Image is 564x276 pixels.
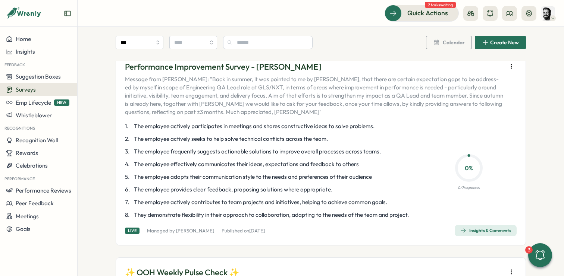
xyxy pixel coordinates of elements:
[147,228,214,234] p: Managed by
[385,5,459,21] button: Quick Actions
[426,36,472,49] button: Calendar
[16,213,39,220] span: Meetings
[16,73,61,80] span: Suggestion Boxes
[460,228,511,234] div: Insights & Comments
[407,8,448,18] span: Quick Actions
[16,35,31,42] span: Home
[134,160,359,168] span: The employee effectively communicates their ideas, expectations and feedback to others
[16,162,48,169] span: Celebrations
[125,198,132,206] span: 7 .
[541,6,555,20] img: Nelson
[125,61,503,73] p: Performance Improvement Survey - [PERSON_NAME]
[176,228,214,234] a: [PERSON_NAME]
[16,149,38,156] span: Rewards
[125,160,132,168] span: 4 .
[16,187,71,194] span: Performance Reviews
[125,185,132,194] span: 6 .
[16,137,58,144] span: Recognition Wall
[134,173,372,181] span: The employee adapts their communication style to the needs and preferences of their audience
[528,243,552,267] button: 3
[475,36,526,49] button: Create New
[134,122,375,130] span: The employee actively participates in meetings and shares constructive ideas to solve problems.
[457,163,480,172] p: 0 %
[64,10,71,17] button: Expand sidebar
[134,211,409,219] span: They demonstrate flexibility in their approach to collaboration, adapting to the needs of the tea...
[458,185,480,191] p: 0 / 7 responses
[222,228,265,234] p: Published on
[125,147,132,156] span: 3 .
[125,211,132,219] span: 8 .
[125,173,132,181] span: 5 .
[525,246,533,254] div: 3
[16,200,54,207] span: Peer Feedback
[16,225,31,232] span: Goals
[16,99,51,106] span: Emp Lifecycle
[16,48,35,55] span: Insights
[490,40,519,45] span: Create New
[54,99,69,106] span: NEW
[443,40,465,45] span: Calendar
[16,86,36,93] span: Surveys
[249,228,265,234] span: [DATE]
[16,112,52,119] span: Whistleblower
[134,135,328,143] span: The employee actively seeks to help solve technical conflicts across the team.
[134,185,332,194] span: The employee provides clear feedback, proposing solutions where appropriate.
[455,225,517,236] button: Insights & Comments
[125,228,140,234] div: Live
[125,75,503,116] p: Message from [PERSON_NAME]: "Back in summer, it was pointed to me by [PERSON_NAME], that there ar...
[125,122,132,130] span: 1 .
[125,135,132,143] span: 2 .
[134,198,387,206] span: The employee actively contributes to team projects and initiatives, helping to achieve common goals.
[134,147,381,156] span: The employee frequently suggests actionable solutions to improve overall processes across teams.
[425,2,456,8] span: 2 tasks waiting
